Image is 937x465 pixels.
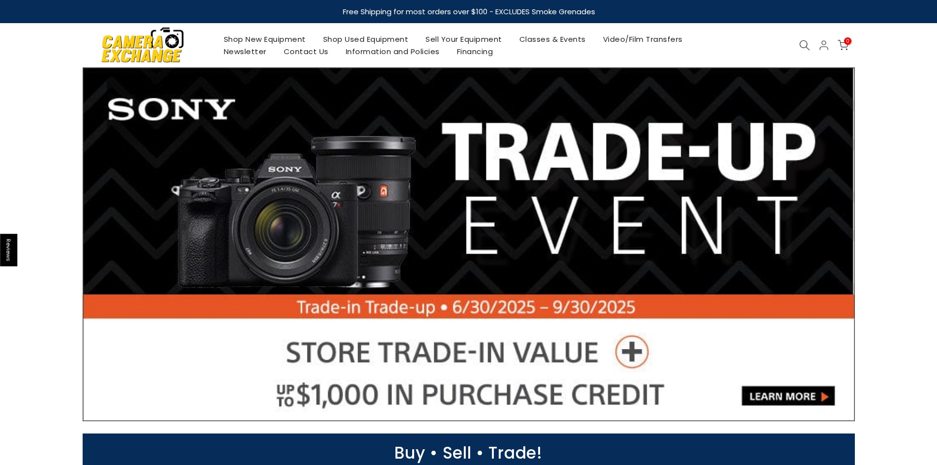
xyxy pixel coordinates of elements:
[314,33,417,45] a: Shop Used Equipment
[342,6,595,17] strong: Free Shipping for most orders over $100 - EXCLUDES Smoke Grenades
[838,40,848,51] a: 0
[417,33,511,45] a: Sell Your Equipment
[448,45,502,58] a: Financing
[440,405,446,410] li: Page dot 1
[492,405,497,410] li: Page dot 6
[594,33,691,45] a: Video/Film Transfers
[471,405,477,410] li: Page dot 4
[482,405,487,410] li: Page dot 5
[451,405,456,410] li: Page dot 2
[215,33,314,45] a: Shop New Equipment
[461,405,466,410] li: Page dot 3
[275,45,337,58] a: Contact Us
[78,448,860,458] p: Buy • Sell • Trade!
[337,45,448,58] a: Information and Policies
[511,33,594,45] a: Classes & Events
[844,37,851,45] span: 0
[215,45,275,58] a: Newsletter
